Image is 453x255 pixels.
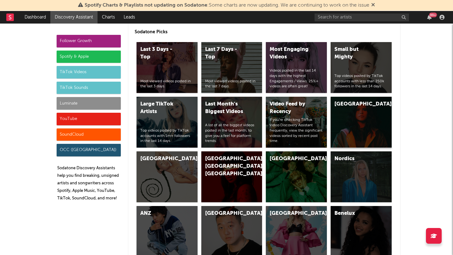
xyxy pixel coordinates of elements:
[140,46,183,61] div: Last 3 Days - Top
[334,155,377,163] div: Nordics
[331,97,392,148] a: [GEOGRAPHIC_DATA]
[205,46,248,61] div: Last 7 Days - Top
[270,46,312,61] div: Most Engaging Videos
[429,13,437,17] div: 99 +
[98,11,119,24] a: Charts
[266,42,327,93] a: Most Engaging VideosVideos posted in the last 14 days with the highest Engagements / Views. 25%+ ...
[270,117,323,144] div: If you're checking TikTok Video Discovery Assistant frequently, view the significant videos sorte...
[266,151,327,202] a: [GEOGRAPHIC_DATA]
[201,42,262,93] a: Last 7 Days - TopMost viewed videos posted in the last 7 days.
[427,15,432,20] button: 99+
[270,68,323,89] div: Videos posted in the last 14 days with the highest Engagements / Views. 25%+ videos are often great!
[140,128,194,144] div: Top videos posted by TikTok accounts with 1m+ followers in the last 14 days.
[334,210,377,217] div: Benelux
[57,35,121,47] div: Follower Growth
[50,11,98,24] a: Discovery Assistant
[137,97,198,148] a: Large TikTok ArtistsTop videos posted by TikTok accounts with 1m+ followers in the last 14 days.
[57,113,121,125] div: YouTube
[57,128,121,141] div: SoundCloud
[85,3,207,8] span: Spotify Charts & Playlists not updating on Sodatone
[137,42,198,93] a: Last 3 Days - TopMost viewed videos posted in the last 3 days.
[57,97,121,110] div: Luminate
[57,82,121,94] div: TikTok Sounds
[331,151,392,202] a: Nordics
[140,100,183,116] div: Large TikTok Artists
[57,66,121,79] div: TikTok Videos
[371,3,375,8] span: Dismiss
[270,210,312,217] div: [GEOGRAPHIC_DATA]
[334,100,377,108] div: [GEOGRAPHIC_DATA]
[205,155,248,178] div: [GEOGRAPHIC_DATA], [GEOGRAPHIC_DATA], [GEOGRAPHIC_DATA]
[140,155,183,163] div: [GEOGRAPHIC_DATA]
[205,79,259,90] div: Most viewed videos posted in the last 7 days.
[201,151,262,202] a: [GEOGRAPHIC_DATA], [GEOGRAPHIC_DATA], [GEOGRAPHIC_DATA]
[85,3,369,8] span: : Some charts are now updating. We are continuing to work on the issue
[334,46,377,61] div: Small but Mighty
[137,151,198,202] a: [GEOGRAPHIC_DATA]
[135,28,394,36] p: Sodatone Picks
[205,210,248,217] div: [GEOGRAPHIC_DATA]
[119,11,139,24] a: Leads
[331,42,392,93] a: Small but MightyTop videos posted by TikTok accounts with less than 250k followers in the last 14...
[201,97,262,148] a: Last Month's Biggest VideosA list of all the biggest videos posted in the last month, to give you...
[205,123,259,144] div: A list of all the biggest videos posted in the last month, to give you a feel for platform trends.
[57,165,121,202] p: Sodatone Discovery Assistants help you find breaking, unsigned artists and songwriters across Spo...
[57,144,121,156] div: OCC ([GEOGRAPHIC_DATA])
[270,100,312,116] div: Video Feed by Recency
[57,51,121,63] div: Spotify & Apple
[140,210,183,217] div: ANZ
[266,97,327,148] a: Video Feed by RecencyIf you're checking TikTok Video Discovery Assistant frequently, view the sig...
[205,100,248,116] div: Last Month's Biggest Videos
[140,79,194,90] div: Most viewed videos posted in the last 3 days.
[270,155,312,163] div: [GEOGRAPHIC_DATA]
[315,14,409,21] input: Search for artists
[20,11,50,24] a: Dashboard
[334,73,388,89] div: Top videos posted by TikTok accounts with less than 250k followers in the last 14 days.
